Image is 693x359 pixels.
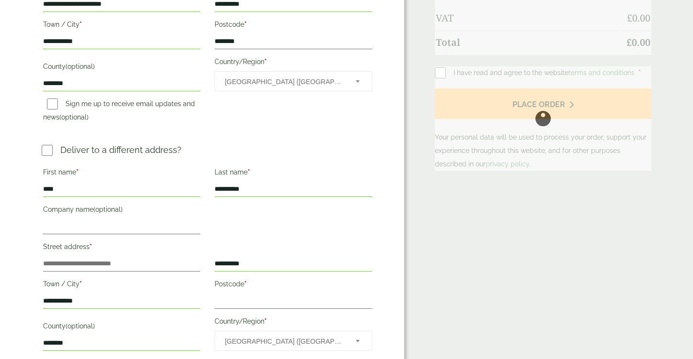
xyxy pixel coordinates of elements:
[264,58,267,65] abbr: required
[225,331,343,351] span: United Kingdom (UK)
[244,280,247,288] abbr: required
[43,203,201,219] label: Company name
[66,322,95,330] span: (optional)
[215,18,372,34] label: Postcode
[43,319,201,336] label: County
[93,206,123,213] span: (optional)
[215,277,372,294] label: Postcode
[215,55,372,71] label: Country/Region
[47,98,58,109] input: Sign me up to receive email updates and news(optional)
[264,317,267,325] abbr: required
[59,113,89,121] span: (optional)
[43,277,201,294] label: Town / City
[66,63,95,70] span: (optional)
[80,280,82,288] abbr: required
[43,165,201,182] label: First name
[215,71,372,91] span: Country/Region
[60,143,182,156] p: Deliver to a different address?
[43,60,201,76] label: County
[76,168,79,176] abbr: required
[43,18,201,34] label: Town / City
[43,100,195,124] label: Sign me up to receive email updates and news
[225,72,343,92] span: United Kingdom (UK)
[43,240,201,256] label: Street address
[90,243,92,250] abbr: required
[80,21,82,28] abbr: required
[244,21,247,28] abbr: required
[248,168,250,176] abbr: required
[215,315,372,331] label: Country/Region
[215,331,372,351] span: Country/Region
[215,165,372,182] label: Last name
